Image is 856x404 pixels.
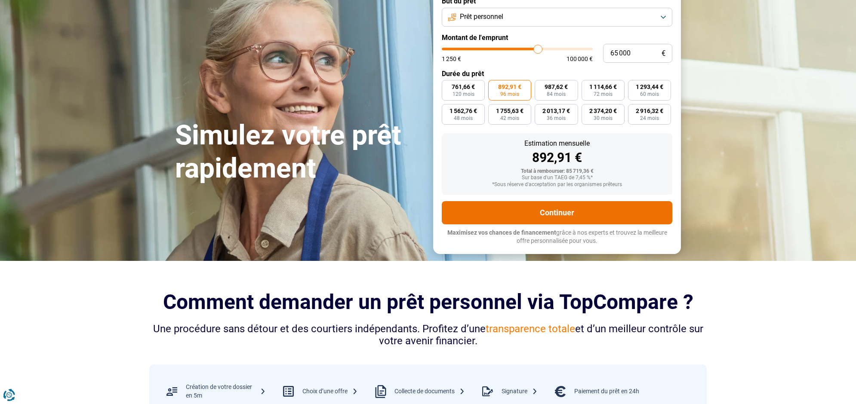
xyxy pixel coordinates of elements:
div: Sur base d'un TAEG de 7,45 %* [449,175,665,181]
span: 36 mois [547,116,566,121]
span: 42 mois [500,116,519,121]
h2: Comment demander un prêt personnel via TopCompare ? [149,290,707,314]
span: 761,66 € [452,84,475,90]
span: 1 293,44 € [636,84,663,90]
span: 2 374,20 € [589,108,617,114]
span: 1 755,63 € [496,108,523,114]
div: Signature [502,387,538,396]
span: 84 mois [547,92,566,97]
span: 2 013,17 € [542,108,570,114]
span: 60 mois [640,92,659,97]
label: Durée du prêt [442,70,672,78]
div: Total à rembourser: 85 719,36 € [449,168,665,174]
span: 2 916,32 € [636,108,663,114]
span: 120 mois [453,92,474,97]
div: 892,91 € [449,151,665,164]
span: 30 mois [594,116,613,121]
span: Prêt personnel [460,12,503,21]
div: Estimation mensuelle [449,140,665,147]
div: Paiement du prêt en 24h [574,387,639,396]
label: Montant de l'emprunt [442,34,672,42]
span: 24 mois [640,116,659,121]
span: 1 250 € [442,56,461,62]
span: 96 mois [500,92,519,97]
span: Maximisez vos chances de financement [447,229,556,236]
span: 892,91 € [498,84,521,90]
span: 1 562,76 € [450,108,477,114]
span: 48 mois [454,116,473,121]
button: Prêt personnel [442,8,672,27]
div: Choix d’une offre [302,387,358,396]
span: transparence totale [486,323,575,335]
h1: Simulez votre prêt rapidement [175,119,423,185]
div: Une procédure sans détour et des courtiers indépendants. Profitez d’une et d’un meilleur contrôle... [149,323,707,348]
div: Collecte de documents [394,387,465,396]
button: Continuer [442,201,672,224]
div: Création de votre dossier en 5m [186,383,266,400]
div: *Sous réserve d'acceptation par les organismes prêteurs [449,182,665,188]
span: 987,62 € [545,84,568,90]
p: grâce à nos experts et trouvez la meilleure offre personnalisée pour vous. [442,229,672,245]
span: € [662,50,665,57]
span: 1 114,66 € [589,84,617,90]
span: 100 000 € [567,56,593,62]
span: 72 mois [594,92,613,97]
